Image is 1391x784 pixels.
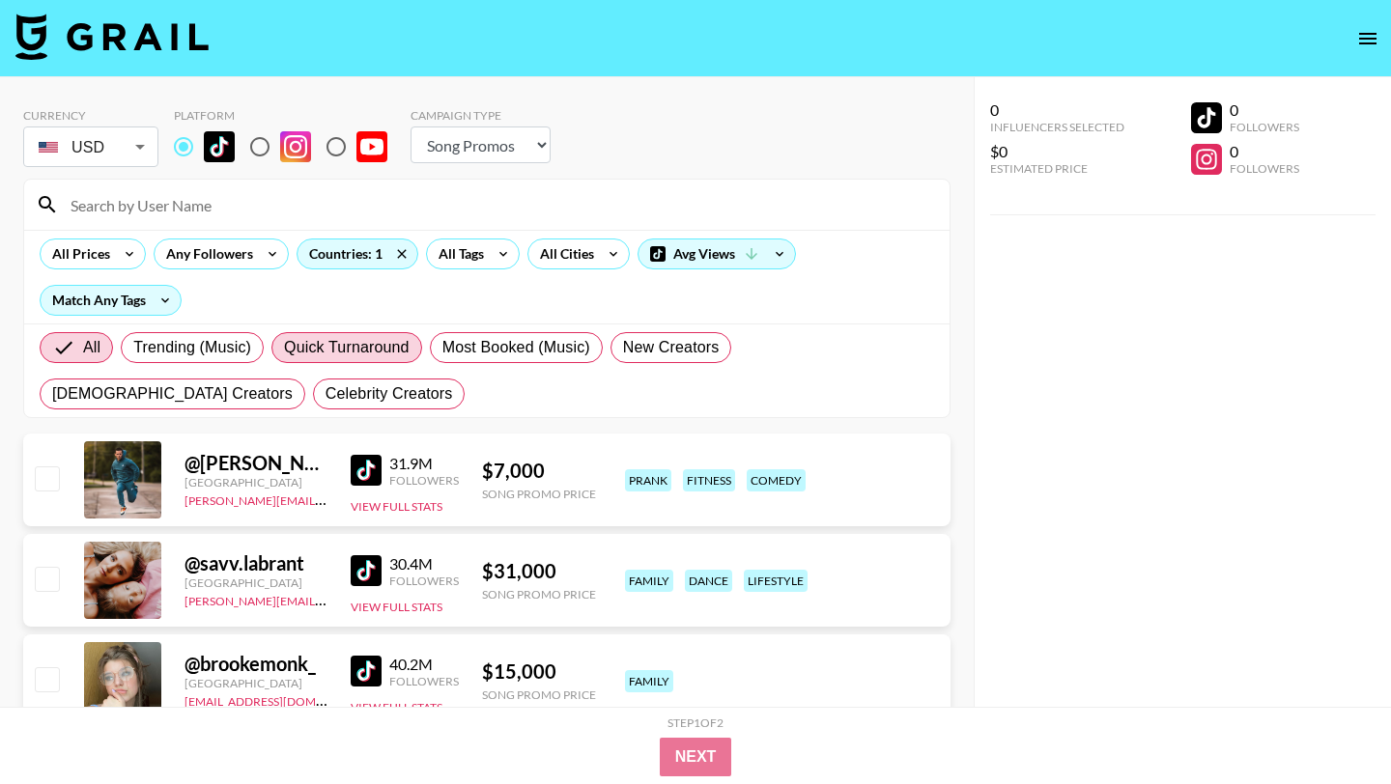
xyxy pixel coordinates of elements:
div: All Tags [427,239,488,268]
iframe: Drift Widget Chat Controller [1294,687,1368,761]
div: Followers [1230,161,1299,176]
span: Most Booked (Music) [442,336,590,359]
span: Trending (Music) [133,336,251,359]
span: [DEMOGRAPHIC_DATA] Creators [52,382,293,406]
button: Next [660,738,732,776]
button: View Full Stats [351,600,442,614]
div: $ 7,000 [482,459,596,483]
div: [GEOGRAPHIC_DATA] [185,676,327,690]
div: 40.2M [389,655,459,674]
a: [EMAIL_ADDRESS][DOMAIN_NAME] [185,690,379,709]
div: Countries: 1 [298,239,417,268]
div: Followers [1230,120,1299,134]
input: Search by User Name [59,189,938,220]
div: All Cities [528,239,598,268]
div: @ savv.labrant [185,551,327,575]
div: $ 31,000 [482,559,596,583]
img: TikTok [351,555,382,586]
a: [PERSON_NAME][EMAIL_ADDRESS][DOMAIN_NAME] [185,490,470,508]
div: @ brookemonk_ [185,652,327,676]
img: Instagram [280,131,311,162]
div: All Prices [41,239,114,268]
div: Estimated Price [990,161,1124,176]
img: Grail Talent [15,14,209,60]
div: prank [625,469,671,491]
div: Followers [389,473,459,488]
div: Platform [174,108,403,123]
div: Campaign Type [411,108,551,123]
span: All [83,336,100,359]
div: 0 [1230,100,1299,120]
button: View Full Stats [351,499,442,514]
img: YouTube [356,131,387,162]
div: Currency [23,108,158,123]
div: Match Any Tags [41,286,181,315]
span: Quick Turnaround [284,336,410,359]
button: open drawer [1348,19,1387,58]
div: fitness [683,469,735,491]
button: View Full Stats [351,700,442,714]
img: TikTok [351,656,382,686]
img: TikTok [351,455,382,486]
div: Avg Views [639,239,795,268]
div: 0 [990,100,1124,120]
div: $ 15,000 [482,659,596,684]
div: Followers [389,574,459,588]
div: lifestyle [744,570,808,592]
div: Song Promo Price [482,487,596,501]
div: $0 [990,142,1124,161]
div: [GEOGRAPHIC_DATA] [185,575,327,590]
div: @ [PERSON_NAME].[PERSON_NAME] [185,451,327,475]
div: Any Followers [155,239,257,268]
div: 31.9M [389,454,459,473]
div: USD [27,130,155,164]
div: 0 [1230,142,1299,161]
div: Song Promo Price [482,587,596,602]
div: Step 1 of 2 [667,715,724,730]
div: [GEOGRAPHIC_DATA] [185,475,327,490]
span: New Creators [623,336,720,359]
div: comedy [747,469,806,491]
div: dance [685,570,732,592]
span: Celebrity Creators [326,382,453,406]
a: [PERSON_NAME][EMAIL_ADDRESS][DOMAIN_NAME] [185,590,470,608]
div: family [625,570,673,592]
div: Song Promo Price [482,687,596,702]
div: family [625,670,673,692]
div: 30.4M [389,554,459,574]
div: Followers [389,674,459,688]
img: TikTok [204,131,235,162]
div: Influencers Selected [990,120,1124,134]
